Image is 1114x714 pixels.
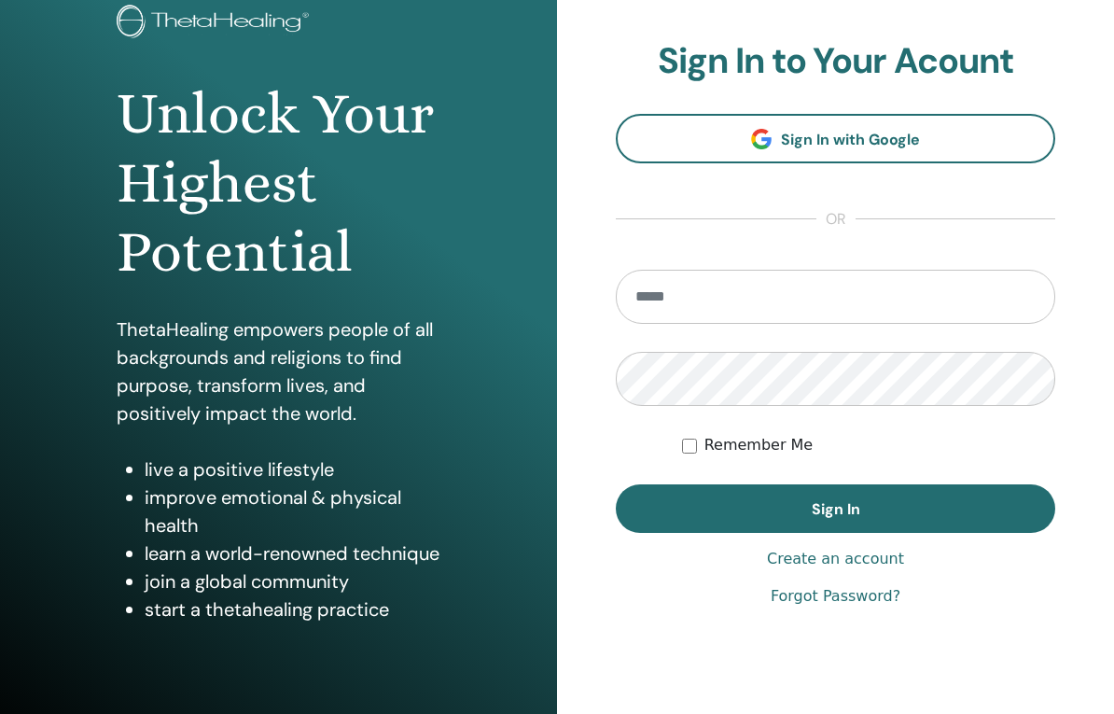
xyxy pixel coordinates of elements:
button: Sign In [616,484,1055,533]
label: Remember Me [704,434,814,456]
a: Create an account [767,548,904,570]
a: Sign In with Google [616,114,1055,163]
span: or [816,208,856,231]
li: improve emotional & physical health [145,483,441,539]
li: live a positive lifestyle [145,455,441,483]
span: Sign In with Google [781,130,920,149]
span: Sign In [812,499,860,519]
li: join a global community [145,567,441,595]
h1: Unlock Your Highest Potential [117,79,441,287]
h2: Sign In to Your Acount [616,40,1055,83]
div: Keep me authenticated indefinitely or until I manually logout [682,434,1055,456]
p: ThetaHealing empowers people of all backgrounds and religions to find purpose, transform lives, a... [117,315,441,427]
li: start a thetahealing practice [145,595,441,623]
li: learn a world-renowned technique [145,539,441,567]
a: Forgot Password? [771,585,900,608]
